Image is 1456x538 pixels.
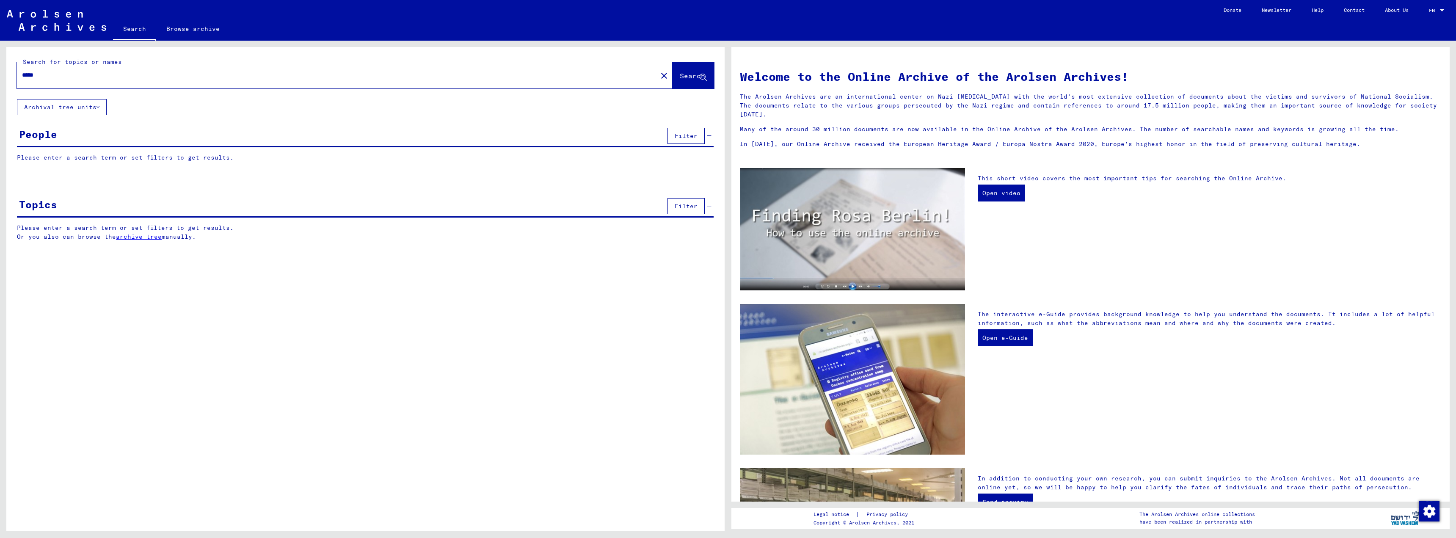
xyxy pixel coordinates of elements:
[673,62,714,88] button: Search
[116,233,162,240] a: archive tree
[656,67,673,84] button: Clear
[978,310,1441,328] p: The interactive e-Guide provides background knowledge to help you understand the documents. It in...
[23,58,122,66] mat-label: Search for topics or names
[7,10,106,31] img: Arolsen_neg.svg
[1389,508,1421,529] img: yv_logo.png
[680,72,705,80] span: Search
[740,140,1441,149] p: In [DATE], our Online Archive received the European Heritage Award / Europa Nostra Award 2020, Eu...
[740,68,1441,86] h1: Welcome to the Online Archive of the Arolsen Archives!
[978,174,1441,183] p: This short video covers the most important tips for searching the Online Archive.
[978,494,1033,510] a: Send inquiry
[740,168,965,291] img: video.jpg
[978,185,1025,201] a: Open video
[740,304,965,455] img: eguide.jpg
[659,71,669,81] mat-icon: close
[675,132,698,140] span: Filter
[675,202,698,210] span: Filter
[1429,8,1438,14] span: EN
[1419,501,1439,521] img: Change consent
[1139,518,1255,526] p: have been realized in partnership with
[17,153,714,162] p: Please enter a search term or set filters to get results.
[740,92,1441,119] p: The Arolsen Archives are an international center on Nazi [MEDICAL_DATA] with the world’s most ext...
[860,510,918,519] a: Privacy policy
[740,125,1441,134] p: Many of the around 30 million documents are now available in the Online Archive of the Arolsen Ar...
[1139,510,1255,518] p: The Arolsen Archives online collections
[17,99,107,115] button: Archival tree units
[667,198,705,214] button: Filter
[19,197,57,212] div: Topics
[17,223,714,241] p: Please enter a search term or set filters to get results. Or you also can browse the manually.
[813,519,918,527] p: Copyright © Arolsen Archives, 2021
[813,510,918,519] div: |
[813,510,856,519] a: Legal notice
[978,474,1441,492] p: In addition to conducting your own research, you can submit inquiries to the Arolsen Archives. No...
[978,329,1033,346] a: Open e-Guide
[19,127,57,142] div: People
[667,128,705,144] button: Filter
[113,19,156,41] a: Search
[156,19,230,39] a: Browse archive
